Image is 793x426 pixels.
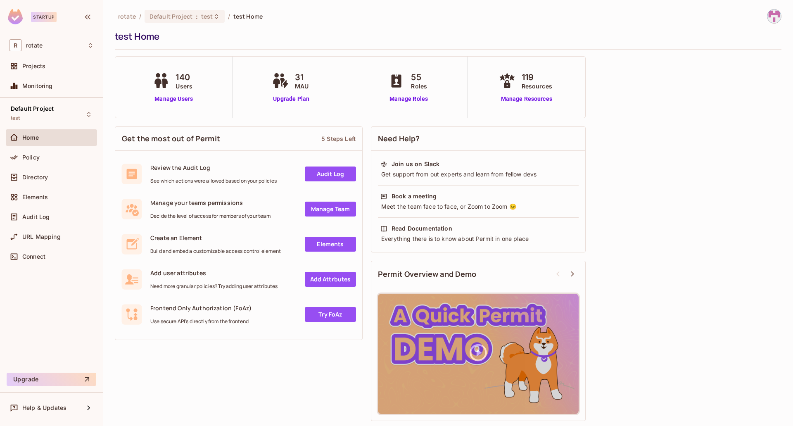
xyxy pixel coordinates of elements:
span: Help & Updates [22,405,66,411]
span: Add user attributes [150,269,278,277]
span: Create an Element [150,234,281,242]
span: 140 [176,71,192,83]
span: Resources [522,82,552,90]
img: tim@letsrotate.com [767,10,781,23]
span: Manage your teams permissions [150,199,271,207]
span: Get the most out of Permit [122,133,220,144]
span: Build and embed a customizable access control element [150,248,281,255]
a: Try FoAz [305,307,356,322]
span: Home [22,134,39,141]
span: Workspace: rotate [26,42,43,49]
span: Use secure API's directly from the frontend [150,318,252,325]
div: Get support from out experts and learn from fellow devs [380,170,576,178]
span: test [201,12,213,20]
div: Everything there is to know about Permit in one place [380,235,576,243]
a: Manage Team [305,202,356,217]
span: 55 [411,71,427,83]
a: Manage Roles [386,95,431,103]
span: Directory [22,174,48,181]
span: R [9,39,22,51]
span: 31 [295,71,309,83]
span: Users [176,82,192,90]
span: test [11,115,20,121]
span: See which actions were allowed based on your policies [150,178,277,184]
li: / [139,12,141,20]
div: Book a meeting [392,192,437,200]
span: Need more granular policies? Try adding user attributes [150,283,278,290]
span: : [195,13,198,20]
span: Projects [22,63,45,69]
div: test Home [115,30,777,43]
span: URL Mapping [22,233,61,240]
div: Read Documentation [392,224,452,233]
span: Roles [411,82,427,90]
span: MAU [295,82,309,90]
span: test Home [233,12,263,20]
span: the active workspace [118,12,136,20]
span: 119 [522,71,552,83]
li: / [228,12,230,20]
div: Startup [31,12,57,22]
span: Review the Audit Log [150,164,277,171]
div: 5 Steps Left [321,135,356,143]
button: Upgrade [7,373,96,386]
a: Manage Resources [497,95,556,103]
a: Upgrade Plan [270,95,313,103]
span: Decide the level of access for members of your team [150,213,271,219]
div: Meet the team face to face, or Zoom to Zoom 😉 [380,202,576,211]
a: Manage Users [151,95,197,103]
a: Audit Log [305,167,356,181]
img: SReyMgAAAABJRU5ErkJggg== [8,9,23,24]
span: Default Project [11,105,54,112]
span: Audit Log [22,214,50,220]
span: Monitoring [22,83,53,89]
span: Permit Overview and Demo [378,269,477,279]
span: Need Help? [378,133,420,144]
span: Elements [22,194,48,200]
div: Join us on Slack [392,160,439,168]
a: Elements [305,237,356,252]
span: Policy [22,154,40,161]
span: Default Project [150,12,192,20]
span: Connect [22,253,45,260]
a: Add Attrbutes [305,272,356,287]
span: Frontend Only Authorization (FoAz) [150,304,252,312]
